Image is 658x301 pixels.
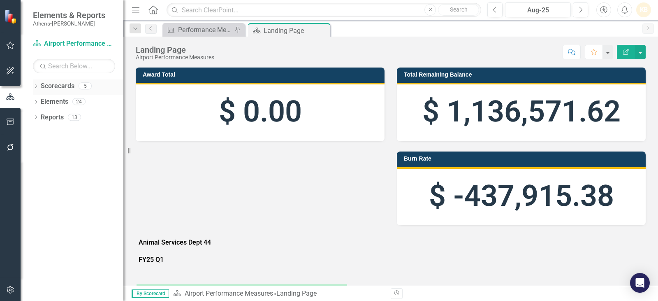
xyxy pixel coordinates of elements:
div: $ -437,915.38 [405,175,637,217]
button: Search [438,4,479,16]
button: KB [636,2,651,17]
div: Performance Measures [178,25,232,35]
td: A. Operating Budget Rollup Group [137,284,317,298]
input: Search Below... [33,59,115,73]
div: 5 [79,83,92,90]
a: Reports [41,113,64,122]
img: ClearPoint Strategy [4,9,19,24]
div: Open Intercom Messenger [630,273,650,293]
a: Scorecards [41,82,74,91]
strong: FY25 Q1 [139,256,164,264]
div: Aug-25 [508,5,568,15]
small: Athens-[PERSON_NAME] [33,20,105,27]
a: Elements [41,97,68,107]
div: $ 1,136,571.62 [405,91,637,133]
div: Landing Page [136,45,214,54]
span: Search [450,6,468,13]
div: » [173,289,385,299]
a: Performance Measures [164,25,232,35]
a: Airport Performance Measures [33,39,115,49]
div: $ 0.00 [144,91,376,133]
div: Landing Page [264,26,328,36]
div: 13 [68,114,81,121]
div: 24 [72,98,86,105]
span: Elements & Reports [33,10,105,20]
div: Landing Page [276,289,317,297]
span: By Scorecard [132,289,169,298]
a: Airport Performance Measures [185,289,273,297]
button: Aug-25 [505,2,571,17]
strong: Animal Services Dept 44 [139,238,211,246]
h3: Award Total [143,72,380,78]
div: Airport Performance Measures [136,54,214,61]
h3: Burn Rate [404,156,642,162]
h3: Total Remaining Balance [404,72,642,78]
input: Search ClearPoint... [167,3,481,17]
